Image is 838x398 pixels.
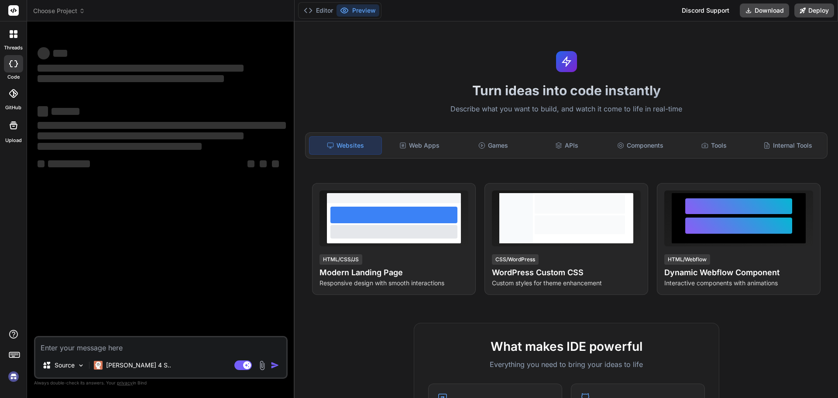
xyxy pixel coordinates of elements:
[309,136,382,155] div: Websites
[53,50,67,57] span: ‌
[6,369,21,384] img: signin
[300,4,337,17] button: Editor
[492,254,539,265] div: CSS/WordPress
[428,337,705,356] h2: What makes IDE powerful
[677,3,735,17] div: Discord Support
[384,136,456,155] div: Web Apps
[664,279,813,287] p: Interactive components with animations
[678,136,750,155] div: Tools
[117,380,133,385] span: privacy
[55,361,75,370] p: Source
[38,122,286,129] span: ‌
[271,361,279,370] img: icon
[740,3,789,17] button: Download
[319,279,468,287] p: Responsive design with smooth interactions
[7,73,20,81] label: code
[38,47,50,59] span: ‌
[38,132,244,139] span: ‌
[300,83,833,98] h1: Turn ideas into code instantly
[34,379,288,387] p: Always double-check its answers. Your in Bind
[52,108,79,115] span: ‌
[319,254,362,265] div: HTML/CSS/JS
[604,136,677,155] div: Components
[94,361,103,370] img: Claude 4 Sonnet
[38,160,45,167] span: ‌
[664,266,813,279] h4: Dynamic Webflow Component
[300,104,833,115] p: Describe what you want to build, and watch it come to life in real-time
[664,254,710,265] div: HTML/Webflow
[77,362,85,369] img: Pick Models
[33,7,85,15] span: Choose Project
[492,266,641,279] h4: WordPress Custom CSS
[531,136,603,155] div: APIs
[106,361,171,370] p: [PERSON_NAME] 4 S..
[257,360,267,370] img: attachment
[38,65,244,72] span: ‌
[5,104,21,111] label: GitHub
[4,44,23,52] label: threads
[38,75,224,82] span: ‌
[48,160,90,167] span: ‌
[319,266,468,279] h4: Modern Landing Page
[5,137,22,144] label: Upload
[247,160,254,167] span: ‌
[260,160,267,167] span: ‌
[272,160,279,167] span: ‌
[457,136,529,155] div: Games
[337,4,379,17] button: Preview
[428,359,705,370] p: Everything you need to bring your ideas to life
[492,279,641,287] p: Custom styles for theme enhancement
[752,136,824,155] div: Internal Tools
[38,106,48,117] span: ‌
[794,3,834,17] button: Deploy
[38,143,202,150] span: ‌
